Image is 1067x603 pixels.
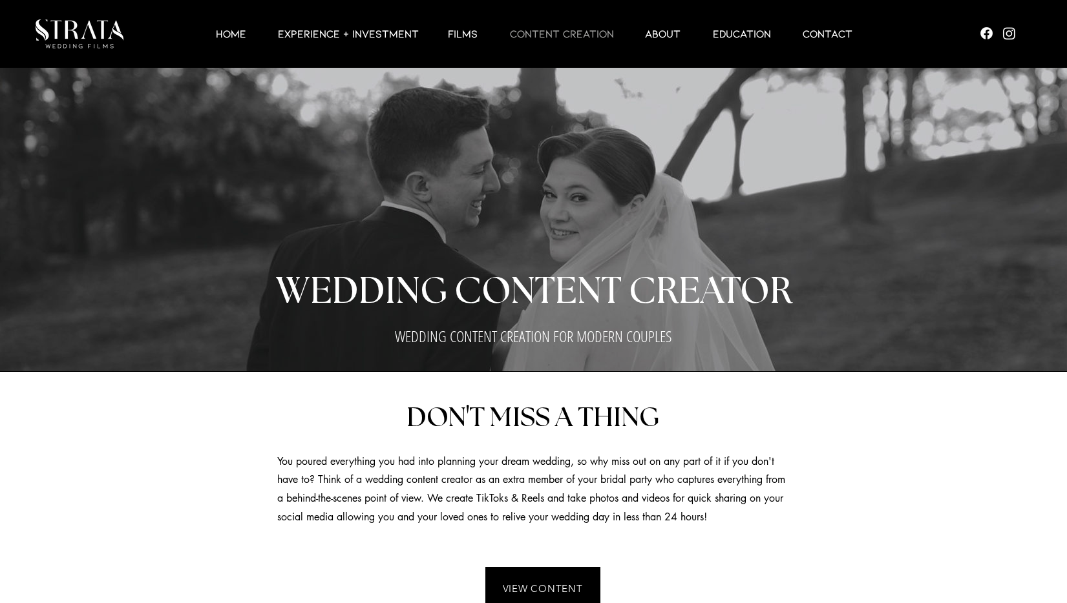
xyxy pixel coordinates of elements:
[271,26,425,41] p: EXPERIENCE + INVESTMENT
[395,325,671,347] span: WEDDING CONTENT CREATION FOR MODERN COUPLES
[432,26,494,41] a: Films
[469,404,659,431] span: T MISS A THING
[697,26,787,41] a: EDUCATION
[277,455,785,524] span: You poured everything you had into planning your dream wedding, so why miss out on any part of it...
[706,26,777,41] p: EDUCATION
[787,26,868,41] a: Contact
[503,582,583,595] span: VIEW CONTENT
[796,26,859,41] p: Contact
[978,25,1017,41] ul: Social Bar
[123,26,944,41] nav: Site
[494,26,629,41] a: CONTENT CREATION
[466,400,469,433] span: '
[629,26,697,41] a: ABOUT
[407,404,466,431] span: DON
[639,26,687,41] p: ABOUT
[200,26,262,41] a: HOME
[36,19,123,48] img: LUX STRATA TEST_edited.png
[275,274,792,310] span: WEDDING CONTENT CREATOR
[441,26,484,41] p: Films
[503,26,620,41] p: CONTENT CREATION
[262,26,432,41] a: EXPERIENCE + INVESTMENT
[209,26,253,41] p: HOME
